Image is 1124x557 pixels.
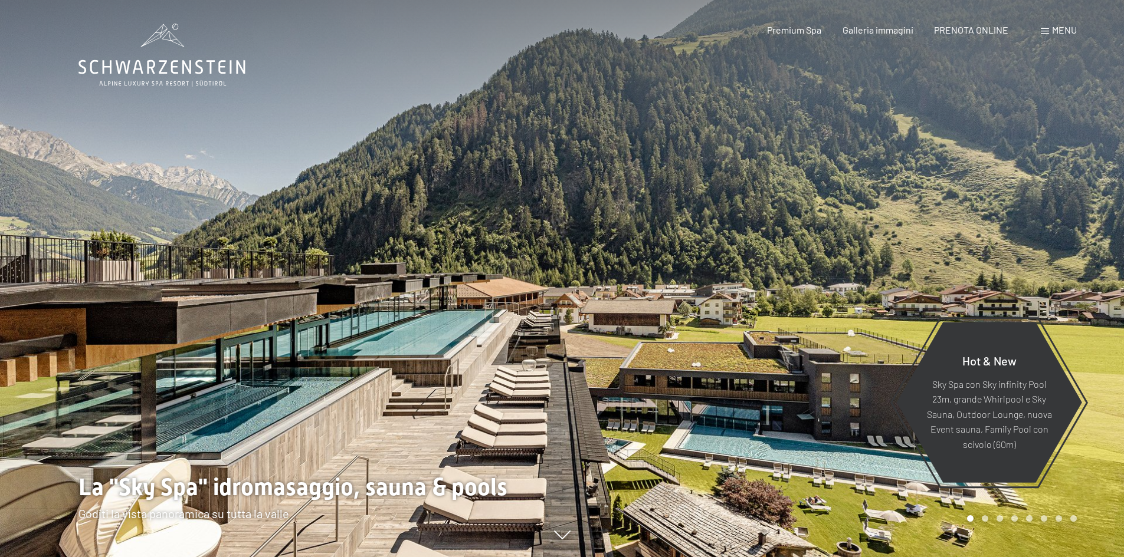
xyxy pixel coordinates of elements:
a: Hot & New Sky Spa con Sky infinity Pool 23m, grande Whirlpool e Sky Sauna, Outdoor Lounge, nuova ... [896,321,1083,483]
a: Galleria immagini [843,24,913,35]
span: Hot & New [962,353,1017,367]
a: PRENOTA ONLINE [934,24,1008,35]
p: Sky Spa con Sky infinity Pool 23m, grande Whirlpool e Sky Sauna, Outdoor Lounge, nuova Event saun... [925,376,1053,451]
div: Carousel Page 2 [982,515,988,522]
div: Carousel Page 6 [1041,515,1047,522]
span: Menu [1052,24,1077,35]
div: Carousel Page 7 [1056,515,1062,522]
div: Carousel Pagination [963,515,1077,522]
div: Carousel Page 5 [1026,515,1033,522]
a: Premium Spa [767,24,821,35]
div: Carousel Page 4 [1011,515,1018,522]
div: Carousel Page 3 [997,515,1003,522]
div: Carousel Page 1 (Current Slide) [967,515,974,522]
div: Carousel Page 8 [1070,515,1077,522]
